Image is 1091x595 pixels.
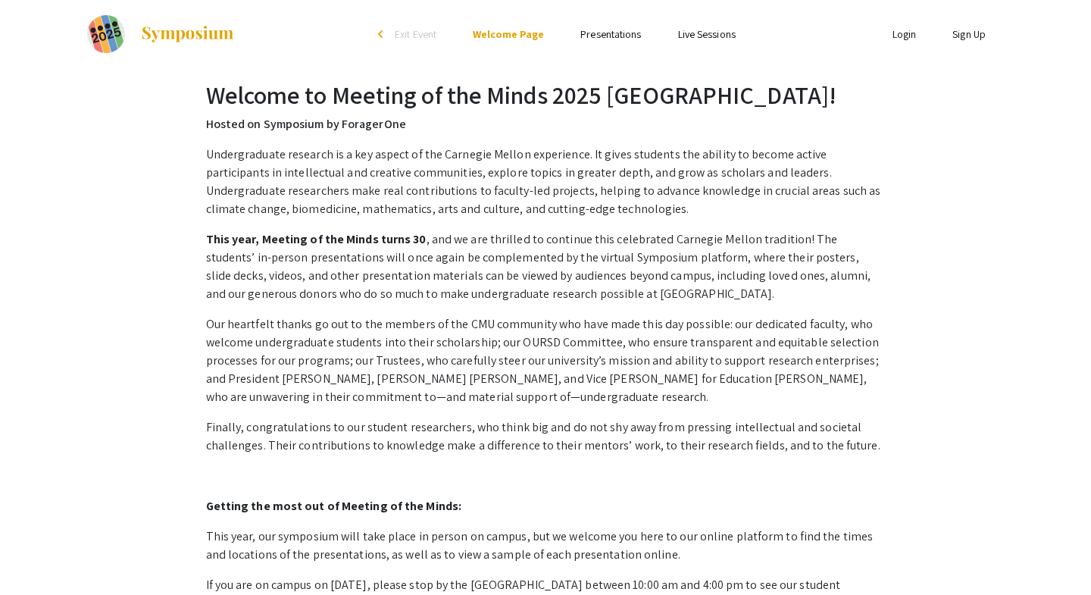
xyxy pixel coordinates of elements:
p: , and we are thrilled to continue this celebrated Carnegie Mellon tradition! The students’ in-per... [206,230,886,303]
h2: Welcome to Meeting of the Minds 2025 [GEOGRAPHIC_DATA]! [206,80,886,109]
p: This year, our symposium will take place in person on campus, but we welcome you here to our onli... [206,528,886,564]
p: Undergraduate research is a key aspect of the Carnegie Mellon experience. It gives students the a... [206,146,886,218]
span: Exit Event [395,27,436,41]
strong: This year, Meeting of the Minds turns 30 [206,231,427,247]
a: Live Sessions [678,27,736,41]
p: Hosted on Symposium by ForagerOne [206,115,886,133]
a: Meeting of the Minds 2025 Pittsburgh [87,15,235,53]
iframe: Chat [11,527,64,584]
a: Welcome Page [473,27,544,41]
a: Login [892,27,917,41]
p: Finally, congratulations to our student researchers, who think big and do not shy away from press... [206,418,886,455]
div: arrow_back_ios [378,30,387,39]
img: Symposium by ForagerOne [140,25,235,43]
strong: Getting the most out of Meeting of the Minds: [206,498,462,514]
a: Sign Up [952,27,986,41]
a: Presentations [580,27,641,41]
img: Meeting of the Minds 2025 Pittsburgh [87,15,125,53]
p: Our heartfelt thanks go out to the members of the CMU community who have made this day possible: ... [206,315,886,406]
